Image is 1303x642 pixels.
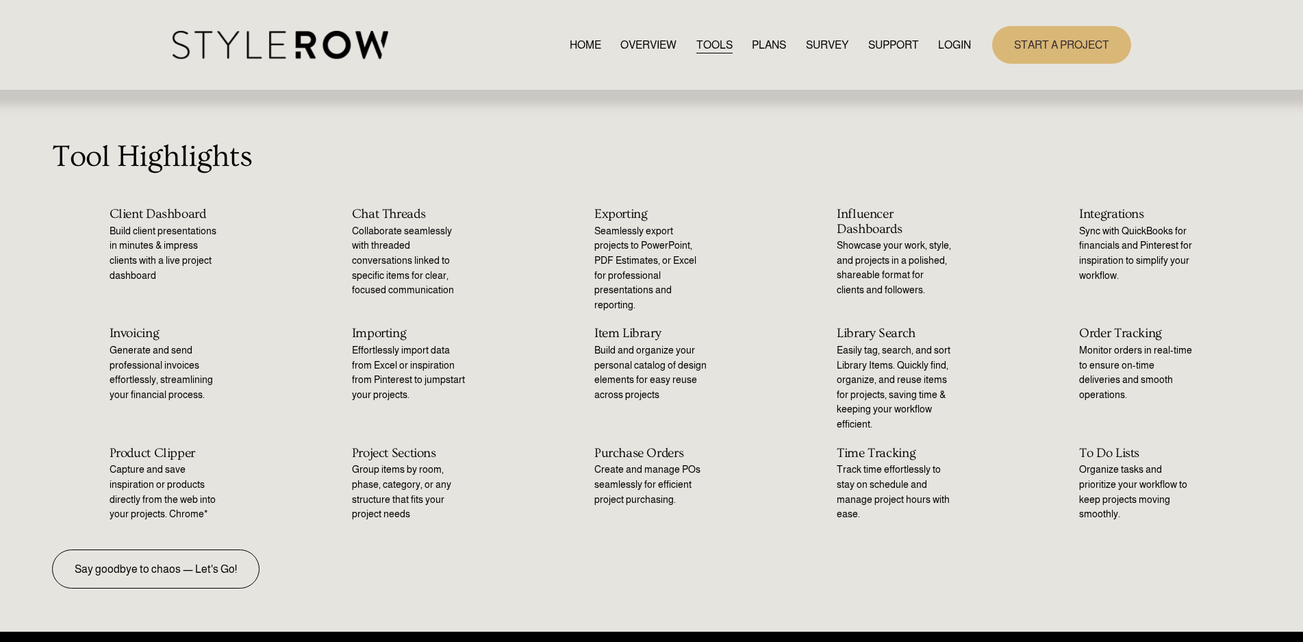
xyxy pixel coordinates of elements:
[110,343,224,402] p: Generate and send professional invoices effortlessly, streamlining your financial process.
[1079,462,1193,521] p: Organize tasks and prioritize your workflow to keep projects moving smoothly.
[752,36,786,54] a: PLANS
[594,446,709,460] h2: Purchase Orders
[594,207,709,221] h2: Exporting
[938,36,971,54] a: LOGIN
[594,462,709,507] p: Create and manage POs seamlessly for efficient project purchasing.
[1079,446,1193,460] h2: To Do Lists
[352,462,466,521] p: Group items by room, phase, category, or any structure that fits your project needs
[837,446,951,460] h2: Time Tracking
[594,326,709,341] h2: Item Library
[1079,343,1193,402] p: Monitor orders in real-time to ensure on-time deliveries and smooth operations.
[594,343,709,402] p: Build and organize your personal catalog of design elements for easy reuse across projects
[110,326,224,341] h2: Invoicing
[110,446,224,460] h2: Product Clipper
[1079,207,1193,221] h2: Integrations
[868,37,919,53] span: SUPPORT
[110,207,224,221] h2: Client Dashboard
[696,36,733,54] a: TOOLS
[352,343,466,402] p: Effortlessly import data from Excel or inspiration from Pinterest to jumpstart your projects.
[992,26,1131,64] a: START A PROJECT
[352,207,466,221] h2: Chat Threads
[173,31,388,59] img: StyleRow
[806,36,848,54] a: SURVEY
[52,134,1251,180] p: Tool Highlights
[837,238,951,297] p: Showcase your work, style, and projects in a polished, shareable format for clients and followers.
[570,36,601,54] a: HOME
[352,224,466,298] p: Collaborate seamlessly with threaded conversations linked to specific items for clear, focused co...
[837,462,951,521] p: Track time effortlessly to stay on schedule and manage project hours with ease.
[594,224,709,313] p: Seamlessly export projects to PowerPoint, PDF Estimates, or Excel for professional presentations ...
[620,36,676,54] a: OVERVIEW
[352,446,466,460] h2: Project Sections
[837,343,951,432] p: Easily tag, search, and sort Library Items. Quickly find, organize, and reuse items for projects,...
[110,224,224,283] p: Build client presentations in minutes & impress clients with a live project dashboard
[1079,224,1193,283] p: Sync with QuickBooks for financials and Pinterest for inspiration to simplify your workflow.
[110,462,224,521] p: Capture and save inspiration or products directly from the web into your projects. Chrome*
[837,326,951,341] h2: Library Search
[52,550,260,589] a: Say goodbye to chaos — Let's Go!
[1079,326,1193,341] h2: Order Tracking
[352,326,466,341] h2: Importing
[868,36,919,54] a: folder dropdown
[837,207,951,236] h2: Influencer Dashboards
